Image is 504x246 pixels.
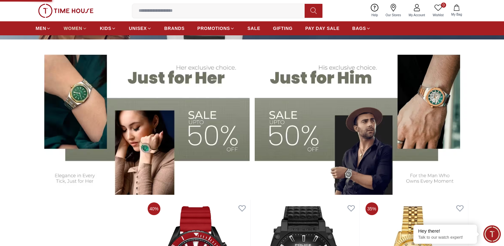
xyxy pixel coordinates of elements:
span: My Bag [449,12,465,17]
span: Wishlist [430,13,446,18]
img: Men's Watches Banner [255,46,469,195]
a: WOMEN [64,23,87,34]
p: Talk to our watch expert! [418,235,472,240]
a: SALE [247,23,260,34]
span: 0 [441,3,446,8]
a: Help [368,3,382,19]
span: 35% [365,202,378,215]
span: My Account [406,13,428,18]
span: PROMOTIONS [197,25,230,32]
span: UNISEX [129,25,147,32]
div: Hey there! [418,228,472,234]
a: BAGS [352,23,371,34]
img: Women's Watches Banner [36,46,250,195]
span: BRANDS [164,25,185,32]
span: KIDS [100,25,111,32]
a: KIDS [100,23,116,34]
a: UNISEX [129,23,151,34]
img: ... [38,4,93,18]
a: PAY DAY SALE [305,23,340,34]
a: 0Wishlist [429,3,447,19]
span: SALE [247,25,260,32]
span: BAGS [352,25,366,32]
span: GIFTING [273,25,293,32]
span: PAY DAY SALE [305,25,340,32]
a: Our Stores [382,3,405,19]
span: Our Stores [383,13,404,18]
button: My Bag [447,3,466,18]
span: Help [369,13,381,18]
a: PROMOTIONS [197,23,235,34]
div: Chat Widget [483,225,501,243]
span: MEN [36,25,46,32]
span: WOMEN [64,25,82,32]
a: GIFTING [273,23,293,34]
a: MEN [36,23,51,34]
a: BRANDS [164,23,185,34]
